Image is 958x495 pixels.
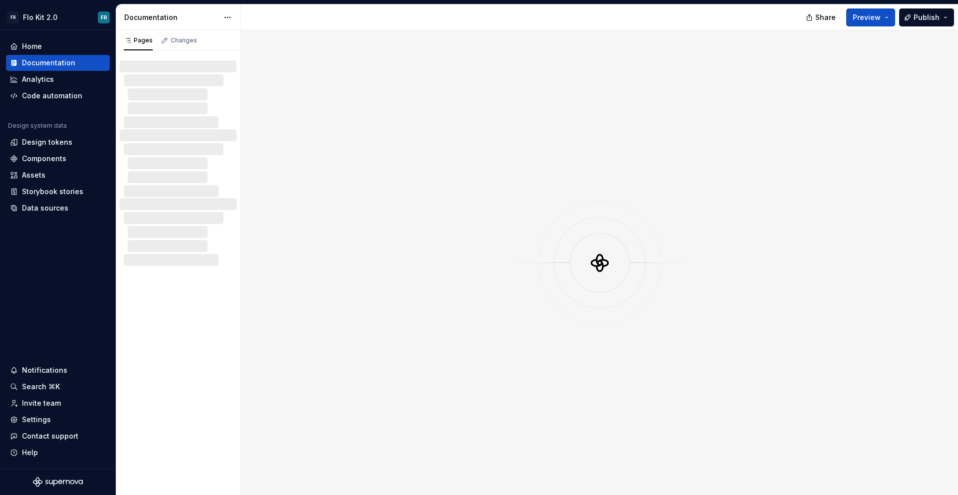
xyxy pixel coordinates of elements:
a: Analytics [6,71,110,87]
svg: Supernova Logo [33,477,83,487]
div: FR [7,11,19,23]
div: Settings [22,415,51,425]
button: FRFlo Kit 2.0FR [2,6,114,28]
span: Preview [853,12,881,22]
a: Design tokens [6,134,110,150]
button: Publish [899,8,954,26]
a: Settings [6,412,110,428]
div: Pages [124,36,153,44]
a: Data sources [6,200,110,216]
a: Home [6,38,110,54]
div: Design tokens [22,137,72,147]
div: Contact support [22,431,78,441]
div: Documentation [22,58,75,68]
a: Code automation [6,88,110,104]
div: Analytics [22,74,54,84]
div: Help [22,448,38,458]
button: Notifications [6,362,110,378]
a: Documentation [6,55,110,71]
div: Notifications [22,365,67,375]
div: Code automation [22,91,82,101]
button: Contact support [6,428,110,444]
a: Assets [6,167,110,183]
div: Home [22,41,42,51]
button: Search ⌘K [6,379,110,395]
div: Flo Kit 2.0 [23,12,57,22]
a: Invite team [6,395,110,411]
button: Help [6,445,110,461]
div: Components [22,154,66,164]
a: Storybook stories [6,184,110,200]
div: FR [101,13,107,21]
div: Invite team [22,398,61,408]
div: Documentation [124,12,219,22]
button: Share [801,8,842,26]
span: Share [815,12,836,22]
div: Storybook stories [22,187,83,197]
div: Search ⌘K [22,382,60,392]
span: Publish [914,12,940,22]
div: Design system data [8,122,67,130]
a: Components [6,151,110,167]
div: Data sources [22,203,68,213]
button: Preview [846,8,895,26]
div: Changes [171,36,197,44]
div: Assets [22,170,45,180]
